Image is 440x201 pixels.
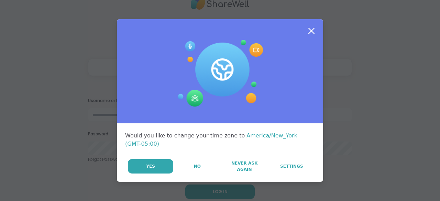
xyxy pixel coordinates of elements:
[194,163,201,169] span: No
[280,163,303,169] span: Settings
[174,159,220,174] button: No
[128,159,173,174] button: Yes
[125,132,297,147] span: America/New_York (GMT-05:00)
[146,163,155,169] span: Yes
[177,40,263,107] img: Session Experience
[268,159,315,174] a: Settings
[224,160,264,172] span: Never Ask Again
[221,159,267,174] button: Never Ask Again
[125,132,315,148] div: Would you like to change your time zone to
